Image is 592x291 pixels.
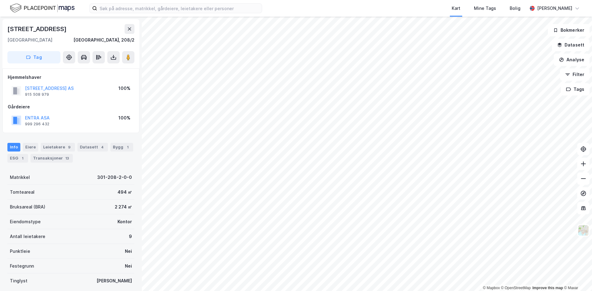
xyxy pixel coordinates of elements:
div: 100% [118,114,130,122]
div: Transaksjoner [31,154,73,163]
div: Nei [125,262,132,270]
div: Kontor [117,218,132,225]
div: Antall leietakere [10,233,45,240]
button: Tags [561,83,590,95]
button: Analyse [554,54,590,66]
div: Nei [125,248,132,255]
div: 301-208-2-0-0 [97,174,132,181]
div: Eiendomstype [10,218,41,225]
div: Datasett [77,143,108,152]
a: Improve this map [532,286,563,290]
div: Gårdeiere [8,103,134,111]
div: [GEOGRAPHIC_DATA], 208/2 [73,36,134,44]
div: 2 274 ㎡ [115,203,132,211]
div: [PERSON_NAME] [97,277,132,285]
div: 1 [19,155,26,161]
div: 999 296 432 [25,122,49,127]
div: Bolig [510,5,520,12]
div: 13 [64,155,70,161]
button: Filter [560,68,590,81]
button: Bokmerker [548,24,590,36]
input: Søk på adresse, matrikkel, gårdeiere, leietakere eller personer [97,4,262,13]
div: Bruksareal (BRA) [10,203,45,211]
div: Kontrollprogram for chat [561,261,592,291]
img: logo.f888ab2527a4732fd821a326f86c7f29.svg [10,3,75,14]
div: 494 ㎡ [117,188,132,196]
div: Leietakere [41,143,75,152]
div: Punktleie [10,248,30,255]
div: Festegrunn [10,262,34,270]
button: Datasett [552,39,590,51]
div: Bygg [110,143,133,152]
img: Z [578,224,589,236]
a: Mapbox [483,286,500,290]
div: 9 [129,233,132,240]
div: 915 508 979 [25,92,49,97]
div: 9 [66,144,72,150]
div: Kart [452,5,460,12]
div: Tinglyst [10,277,27,285]
div: Info [7,143,20,152]
div: Eiere [23,143,38,152]
div: [PERSON_NAME] [537,5,572,12]
div: ESG [7,154,28,163]
div: 1 [125,144,131,150]
div: Hjemmelshaver [8,74,134,81]
div: [STREET_ADDRESS] [7,24,68,34]
a: OpenStreetMap [501,286,531,290]
iframe: Chat Widget [561,261,592,291]
div: [GEOGRAPHIC_DATA] [7,36,52,44]
div: Mine Tags [474,5,496,12]
div: 100% [118,85,130,92]
div: 4 [99,144,105,150]
div: Matrikkel [10,174,30,181]
button: Tag [7,51,60,63]
div: Tomteareal [10,188,35,196]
